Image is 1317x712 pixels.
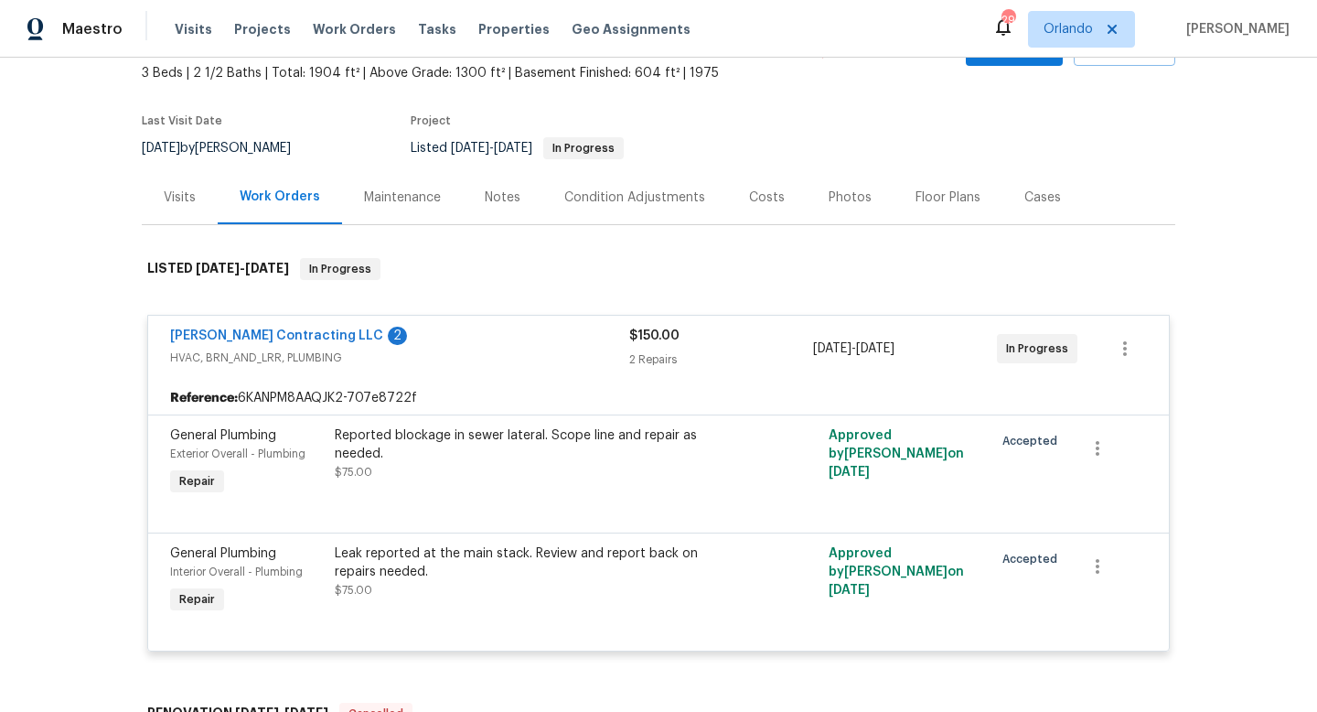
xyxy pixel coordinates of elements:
[418,23,456,36] span: Tasks
[170,329,383,342] a: [PERSON_NAME] Contracting LLC
[829,429,964,479] span: Approved by [PERSON_NAME] on
[170,448,305,459] span: Exterior Overall - Plumbing
[335,426,735,463] div: Reported blockage in sewer lateral. Scope line and repair as needed.
[170,349,629,367] span: HVAC, BRN_AND_LRR, PLUMBING
[629,329,680,342] span: $150.00
[478,20,550,38] span: Properties
[142,115,222,126] span: Last Visit Date
[364,189,441,207] div: Maintenance
[170,429,276,442] span: General Plumbing
[196,262,240,275] span: [DATE]
[335,467,372,478] span: $75.00
[829,547,964,597] span: Approved by [PERSON_NAME] on
[1024,189,1061,207] div: Cases
[572,20,691,38] span: Geo Assignments
[335,545,735,581] div: Leak reported at the main stack. Review and report back on repairs needed.
[172,472,222,491] span: Repair
[564,189,705,207] div: Condition Adjustments
[388,327,407,345] div: 2
[313,20,396,38] span: Work Orders
[175,20,212,38] span: Visits
[147,258,289,280] h6: LISTED
[164,189,196,207] div: Visits
[1001,11,1014,29] div: 29
[545,143,622,154] span: In Progress
[629,351,813,369] div: 2 Repairs
[1002,550,1065,568] span: Accepted
[749,189,785,207] div: Costs
[451,142,489,155] span: [DATE]
[915,189,980,207] div: Floor Plans
[485,189,520,207] div: Notes
[142,64,805,82] span: 3 Beds | 2 1/2 Baths | Total: 1904 ft² | Above Grade: 1300 ft² | Basement Finished: 604 ft² | 1975
[1006,340,1076,358] span: In Progress
[1044,20,1093,38] span: Orlando
[240,188,320,206] div: Work Orders
[245,262,289,275] span: [DATE]
[1002,432,1065,450] span: Accepted
[142,240,1175,298] div: LISTED [DATE]-[DATE]In Progress
[829,189,872,207] div: Photos
[142,142,180,155] span: [DATE]
[170,547,276,560] span: General Plumbing
[494,142,532,155] span: [DATE]
[829,584,870,597] span: [DATE]
[829,466,870,479] span: [DATE]
[411,142,624,155] span: Listed
[172,590,222,609] span: Repair
[335,585,372,596] span: $75.00
[813,342,851,355] span: [DATE]
[148,382,1169,415] div: 6KANPM8AAQJK2-707e8722f
[813,340,894,358] span: -
[142,137,313,159] div: by [PERSON_NAME]
[170,566,303,577] span: Interior Overall - Plumbing
[170,389,238,407] b: Reference:
[196,262,289,275] span: -
[1179,20,1290,38] span: [PERSON_NAME]
[62,20,123,38] span: Maestro
[411,115,451,126] span: Project
[302,260,379,278] span: In Progress
[234,20,291,38] span: Projects
[451,142,532,155] span: -
[856,342,894,355] span: [DATE]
